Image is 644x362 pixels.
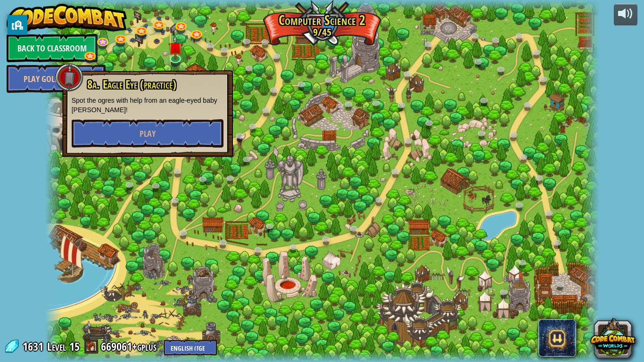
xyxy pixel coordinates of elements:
a: 669061+gplus [101,339,159,354]
a: Play Golden Goal [7,65,106,93]
img: level-banner-unstarted.png [168,35,182,59]
button: Play [72,119,223,148]
img: CodeCombat - Learn how to code by playing a game [7,4,127,32]
span: Level [47,339,66,354]
a: Back to Classroom [7,34,98,62]
span: 1631 [23,339,46,354]
span: Play [140,128,156,140]
button: Adjust volume [614,4,637,26]
button: privacy banner [8,15,27,35]
span: 15 [69,339,80,354]
span: 8a. Eagle Eye (practice) [87,76,176,92]
p: Spot the ogres with help from an eagle-eyed baby [PERSON_NAME]! [72,96,223,115]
